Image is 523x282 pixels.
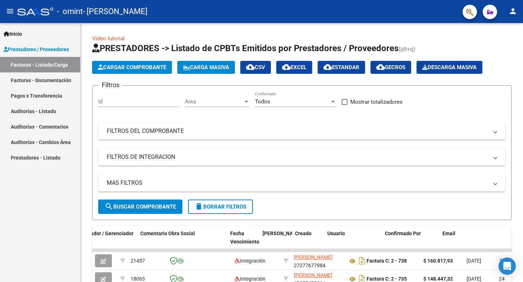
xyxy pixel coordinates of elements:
[399,46,415,53] span: (alt+q)
[195,203,246,210] span: Borrar Filtros
[98,174,505,192] mat-expansion-panel-header: MAS FILTROS
[6,7,14,15] mat-icon: menu
[47,226,137,258] datatable-header-cell: Comentario Prestador / Gerenciador
[131,258,145,264] span: 21457
[376,63,385,71] mat-icon: cloud_download
[240,61,271,74] button: CSV
[92,43,399,53] span: PRESTADORES -> Listado de CPBTs Emitidos por Prestadores / Proveedores
[98,200,182,214] button: Buscar Comprobante
[276,61,312,74] button: EXCEL
[327,230,345,236] span: Usuario
[230,230,259,245] span: Fecha Vencimiento
[227,226,260,258] datatable-header-cell: Fecha Vencimiento
[4,30,22,38] span: Inicio
[294,254,332,260] span: [PERSON_NAME]
[294,272,332,278] span: [PERSON_NAME]
[376,64,405,71] span: Gecros
[92,35,125,42] a: Video tutorial
[246,64,265,71] span: CSV
[440,226,511,258] datatable-header-cell: Email
[294,253,342,268] div: 27277677984
[98,80,123,90] h3: Filtros
[324,226,382,258] datatable-header-cell: Usuario
[185,98,243,105] span: Area
[98,64,166,71] span: Cargar Comprobante
[357,255,367,267] i: Descargar documento
[318,61,365,74] button: Estandar
[295,230,311,236] span: Creado
[367,258,407,264] strong: Factura C: 2 - 738
[188,200,253,214] button: Borrar Filtros
[92,61,172,74] button: Cargar Comprobante
[98,122,505,140] mat-expansion-panel-header: FILTROS DEL COMPROBANTE
[417,61,482,74] app-download-masive: Descarga masiva de comprobantes (adjuntos)
[57,4,83,19] span: - omint
[282,63,291,71] mat-icon: cloud_download
[323,63,332,71] mat-icon: cloud_download
[367,276,407,282] strong: Factura C: 2 - 735
[323,64,359,71] span: Estandar
[417,61,482,74] button: Descarga Masiva
[282,64,306,71] span: EXCEL
[50,230,133,236] span: Comentario Prestador / Gerenciador
[260,226,292,258] datatable-header-cell: Fecha Confimado
[83,4,147,19] span: - [PERSON_NAME]
[467,276,481,282] span: [DATE]
[105,202,113,211] mat-icon: search
[255,98,270,105] span: Todos
[107,179,488,187] mat-panel-title: MAS FILTROS
[385,230,421,236] span: Confirmado Por
[105,203,176,210] span: Buscar Comprobante
[235,258,265,264] span: Integración
[4,45,69,53] span: Prestadores / Proveedores
[499,276,505,282] span: 24
[509,7,517,15] mat-icon: person
[107,127,488,135] mat-panel-title: FILTROS DEL COMPROBANTE
[263,230,301,236] span: [PERSON_NAME]
[246,63,255,71] mat-icon: cloud_download
[183,64,229,71] span: Carga Masiva
[292,226,324,258] datatable-header-cell: Creado
[423,258,453,264] strong: $ 160.817,93
[370,61,411,74] button: Gecros
[382,226,440,258] datatable-header-cell: Confirmado Por
[499,258,516,275] div: Open Intercom Messenger
[140,230,195,236] span: Comentario Obra Social
[137,226,227,258] datatable-header-cell: Comentario Obra Social
[195,202,203,211] mat-icon: delete
[107,153,488,161] mat-panel-title: FILTROS DE INTEGRACION
[442,230,455,236] span: Email
[467,258,481,264] span: [DATE]
[98,148,505,166] mat-expansion-panel-header: FILTROS DE INTEGRACION
[422,64,477,71] span: Descarga Masiva
[423,276,453,282] strong: $ 148.447,32
[350,98,403,106] span: Mostrar totalizadores
[177,61,235,74] button: Carga Masiva
[235,276,265,282] span: Integración
[131,276,145,282] span: 18063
